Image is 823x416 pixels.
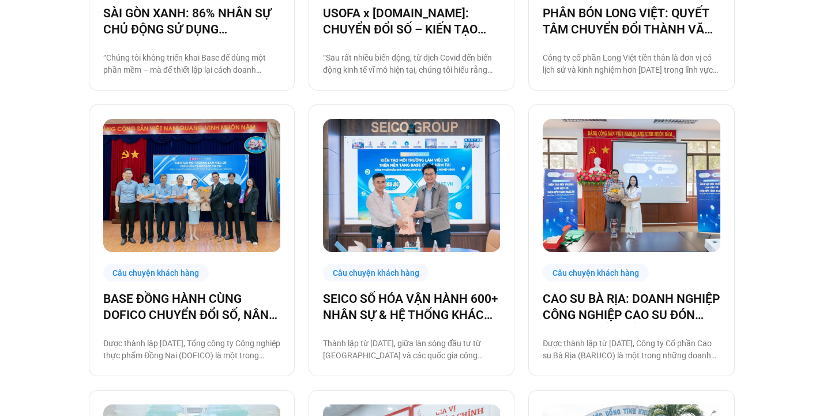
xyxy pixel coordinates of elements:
p: “Chúng tôi không triển khai Base để dùng một phần mềm – mà để thiết lập lại cách doanh nghiệp này... [103,52,280,76]
a: SEICO SỐ HÓA VẬN HÀNH 600+ NHÂN SỰ & HỆ THỐNG KHÁCH HÀNG CÙNG [DOMAIN_NAME] [323,291,500,323]
p: Được thành lập [DATE], Tổng công ty Công nghiệp thực phẩm Đồng Nai (DOFICO) là một trong những tổ... [103,338,280,362]
a: SÀI GÒN XANH: 86% NHÂN SỰ CHỦ ĐỘNG SỬ DỤNG [DOMAIN_NAME], ĐẶT NỀN MÓNG CHO MỘT HỆ SINH THÁI SỐ HO... [103,5,280,38]
a: USOFA x [DOMAIN_NAME]: CHUYỂN ĐỔI SỐ – KIẾN TẠO NỘI LỰC CHINH PHỤC THỊ TRƯỜNG QUỐC TẾ [323,5,500,38]
p: “Sau rất nhiều biến động, từ dịch Covid đến biến động kinh tế vĩ mô hiện tại, chúng tôi hiểu rằng... [323,52,500,76]
div: Câu chuyện khách hàng [103,264,209,282]
div: Câu chuyện khách hàng [323,264,429,282]
p: Thành lập từ [DATE], giữa làn sóng đầu tư từ [GEOGRAPHIC_DATA] và các quốc gia công nghiệp phát t... [323,338,500,362]
a: CAO SU BÀ RỊA: DOANH NGHIỆP CÔNG NGHIỆP CAO SU ĐÓN ĐẦU CHUYỂN ĐỔI SỐ [543,291,720,323]
p: Được thành lập từ [DATE], Công ty Cổ phần Cao su Bà Rịa (BARUCO) là một trong những doanh nghiệp ... [543,338,720,362]
div: Câu chuyện khách hàng [543,264,649,282]
p: Công ty cổ phần Long Việt tiền thân là đơn vị có lịch sử và kinh nghiệm hơn [DATE] trong lĩnh vực... [543,52,720,76]
a: BASE ĐỒNG HÀNH CÙNG DOFICO CHUYỂN ĐỔI SỐ, NÂNG CAO VỊ THẾ DOANH NGHIỆP VIỆT [103,291,280,323]
a: PHÂN BÓN LONG VIỆT: QUYẾT TÂM CHUYỂN ĐỔI THÀNH VĂN PHÒNG SỐ, GIẢM CÁC THỦ TỤC GIẤY TỜ [543,5,720,38]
